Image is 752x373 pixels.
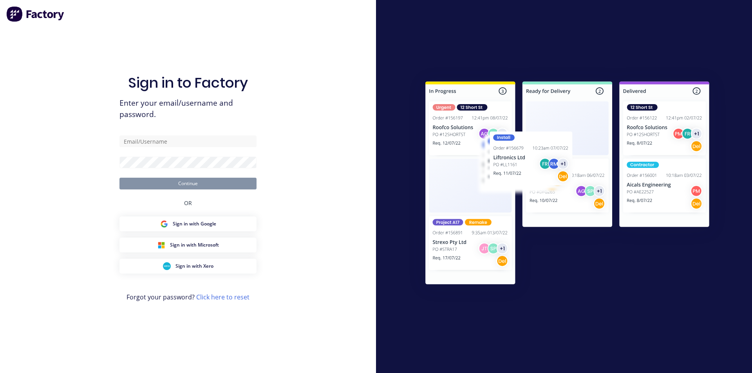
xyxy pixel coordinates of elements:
span: Sign in with Microsoft [170,241,219,249]
a: Click here to reset [196,293,249,301]
input: Email/Username [119,135,257,147]
img: Microsoft Sign in [157,241,165,249]
div: OR [184,189,192,216]
h1: Sign in to Factory [128,74,248,91]
button: Microsoft Sign inSign in with Microsoft [119,238,257,252]
img: Factory [6,6,65,22]
img: Sign in [408,66,727,303]
button: Google Sign inSign in with Google [119,216,257,231]
span: Sign in with Google [173,220,216,227]
img: Google Sign in [160,220,168,228]
img: Xero Sign in [163,262,171,270]
button: Continue [119,178,257,189]
span: Sign in with Xero [175,263,213,270]
span: Forgot your password? [127,292,249,302]
button: Xero Sign inSign in with Xero [119,259,257,274]
span: Enter your email/username and password. [119,97,257,120]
